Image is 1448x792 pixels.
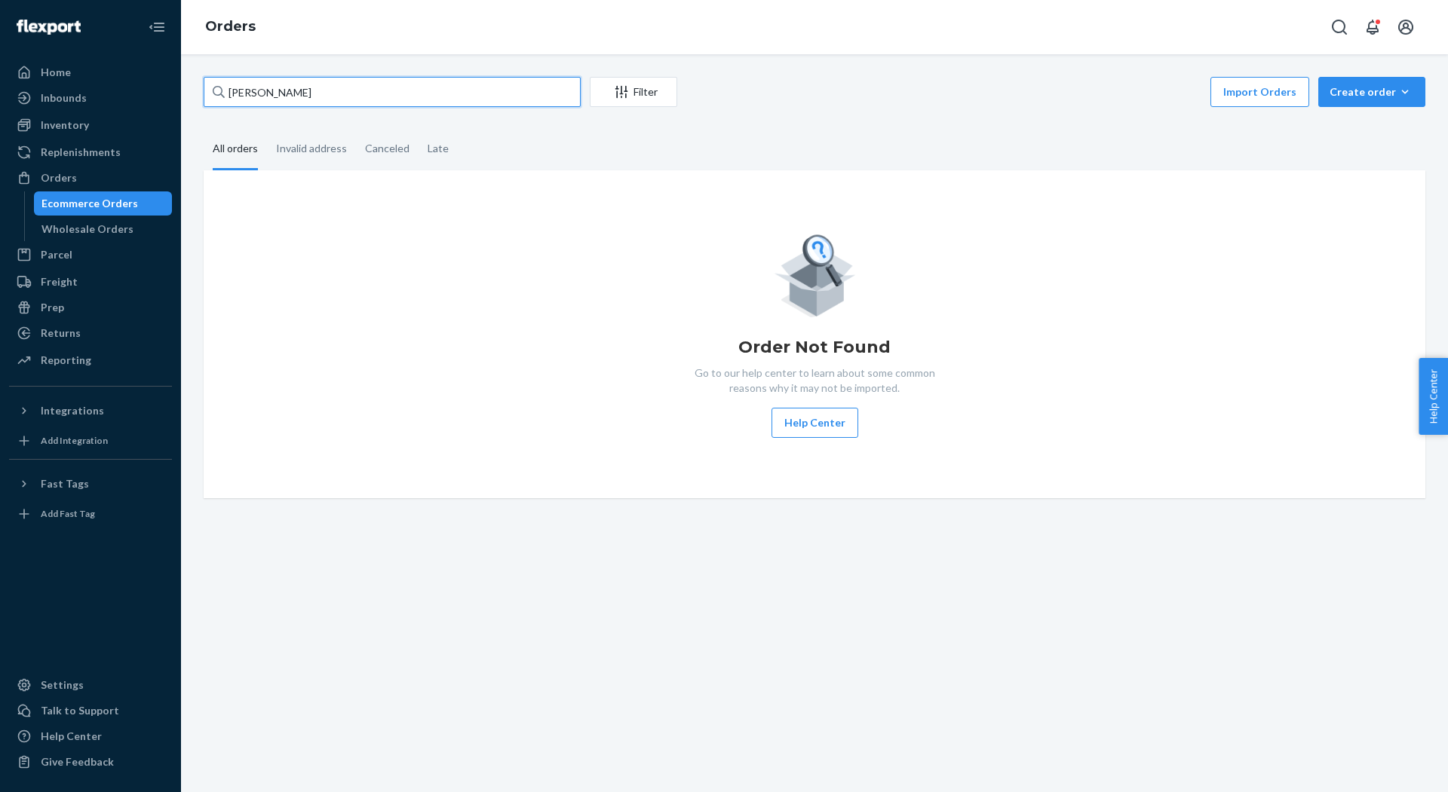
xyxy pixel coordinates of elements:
[41,247,72,262] div: Parcel
[9,472,172,496] button: Fast Tags
[9,673,172,697] a: Settings
[276,129,347,168] div: Invalid address
[41,754,114,769] div: Give Feedback
[9,86,172,110] a: Inbounds
[9,166,172,190] a: Orders
[41,118,89,133] div: Inventory
[9,750,172,774] button: Give Feedback
[41,507,95,520] div: Add Fast Tag
[41,403,104,418] div: Integrations
[1357,12,1388,42] button: Open notifications
[41,145,121,160] div: Replenishments
[34,217,173,241] a: Wholesale Orders
[9,113,172,137] a: Inventory
[41,196,138,211] div: Ecommerce Orders
[1324,12,1354,42] button: Open Search Box
[772,408,858,438] button: Help Center
[1391,12,1421,42] button: Open account menu
[193,5,268,49] ol: breadcrumbs
[34,191,173,216] a: Ecommerce Orders
[142,12,172,42] button: Close Navigation
[1318,77,1425,107] button: Create order
[1419,358,1448,435] button: Help Center
[41,90,87,105] div: Inbounds
[41,434,108,447] div: Add Integration
[9,140,172,164] a: Replenishments
[9,348,172,372] a: Reporting
[17,20,81,35] img: Flexport logo
[9,243,172,267] a: Parcel
[41,353,91,368] div: Reporting
[41,326,81,341] div: Returns
[9,699,172,723] a: Talk to Support
[41,677,84,693] div: Settings
[9,270,172,294] a: Freight
[41,222,133,237] div: Wholesale Orders
[9,399,172,423] button: Integrations
[41,170,77,185] div: Orders
[41,65,71,80] div: Home
[9,321,172,345] a: Returns
[41,476,89,491] div: Fast Tags
[41,703,119,718] div: Talk to Support
[9,502,172,526] a: Add Fast Tag
[205,18,256,35] a: Orders
[738,335,891,359] h1: Order Not Found
[9,60,172,84] a: Home
[365,129,410,168] div: Canceled
[591,84,676,99] div: Filter
[41,729,102,744] div: Help Center
[41,300,64,315] div: Prep
[41,274,78,289] div: Freight
[683,365,946,396] p: Go to our help center to learn about some common reasons why it may not be imported.
[1330,84,1414,99] div: Create order
[213,129,258,170] div: All orders
[9,724,172,748] a: Help Center
[1210,77,1309,107] button: Import Orders
[590,77,677,107] button: Filter
[204,77,581,107] input: Search orders
[774,231,856,317] img: Empty list
[428,129,449,168] div: Late
[9,429,172,453] a: Add Integration
[9,295,172,320] a: Prep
